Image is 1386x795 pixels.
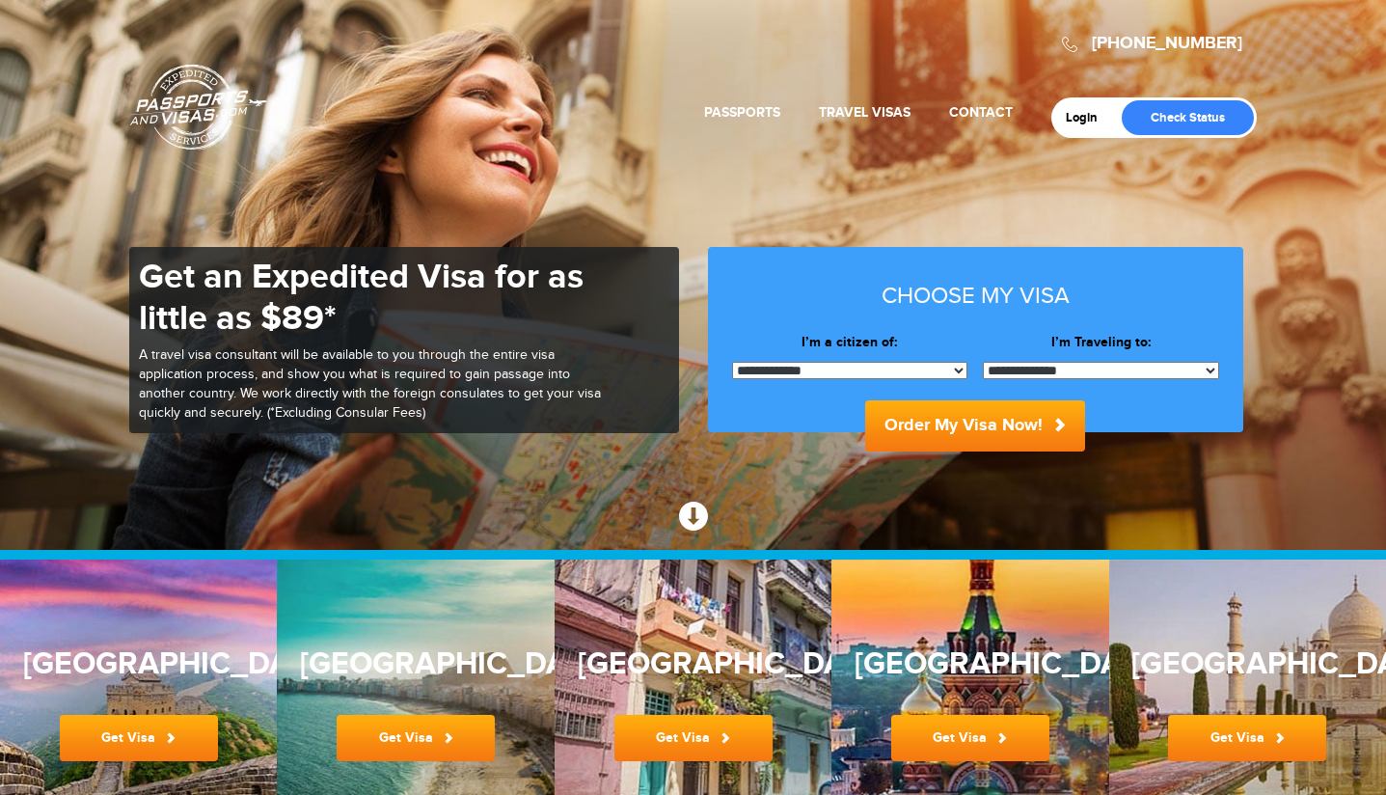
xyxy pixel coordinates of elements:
a: Get Visa [891,715,1049,761]
a: Get Visa [1168,715,1326,761]
a: Get Visa [337,715,495,761]
h3: [GEOGRAPHIC_DATA] [855,647,1086,681]
a: Passports [704,104,780,121]
h3: [GEOGRAPHIC_DATA] [1131,647,1363,681]
a: Passports & [DOMAIN_NAME] [130,64,267,151]
a: Contact [949,104,1013,121]
button: Order My Visa Now! [865,400,1085,452]
h3: [GEOGRAPHIC_DATA] [578,647,809,681]
a: Get Visa [614,715,773,761]
h3: [GEOGRAPHIC_DATA] [23,647,255,681]
h1: Get an Expedited Visa for as little as $89* [139,257,602,340]
a: Travel Visas [819,104,910,121]
a: Get Visa [60,715,218,761]
a: Login [1066,110,1111,125]
a: [PHONE_NUMBER] [1092,33,1242,54]
p: A travel visa consultant will be available to you through the entire visa application process, an... [139,346,602,424]
label: I’m a citizen of: [732,333,968,352]
h3: Choose my visa [732,284,1219,309]
h3: [GEOGRAPHIC_DATA] [300,647,531,681]
label: I’m Traveling to: [983,333,1219,352]
a: Check Status [1122,100,1254,135]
